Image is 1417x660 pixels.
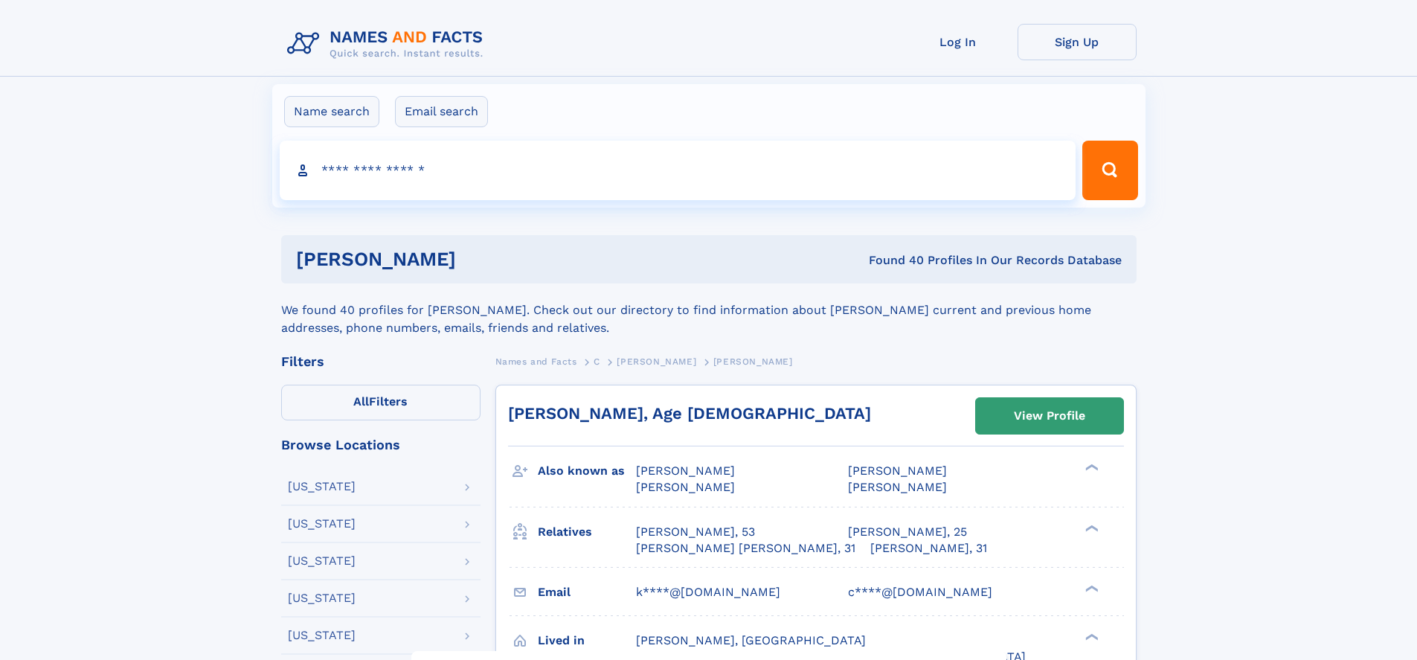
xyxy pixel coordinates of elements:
[870,540,987,557] a: [PERSON_NAME], 31
[1082,632,1099,641] div: ❯
[538,628,636,653] h3: Lived in
[296,250,663,269] h1: [PERSON_NAME]
[636,524,755,540] a: [PERSON_NAME], 53
[280,141,1076,200] input: search input
[1018,24,1137,60] a: Sign Up
[713,356,793,367] span: [PERSON_NAME]
[594,352,600,371] a: C
[281,355,481,368] div: Filters
[288,481,356,493] div: [US_STATE]
[281,385,481,420] label: Filters
[848,464,947,478] span: [PERSON_NAME]
[508,404,871,423] a: [PERSON_NAME], Age [DEMOGRAPHIC_DATA]
[538,458,636,484] h3: Also known as
[899,24,1018,60] a: Log In
[636,480,735,494] span: [PERSON_NAME]
[636,464,735,478] span: [PERSON_NAME]
[1082,523,1099,533] div: ❯
[495,352,577,371] a: Names and Facts
[1082,583,1099,593] div: ❯
[281,283,1137,337] div: We found 40 profiles for [PERSON_NAME]. Check out our directory to find information about [PERSON...
[848,524,967,540] a: [PERSON_NAME], 25
[288,518,356,530] div: [US_STATE]
[288,592,356,604] div: [US_STATE]
[1014,399,1085,433] div: View Profile
[617,352,696,371] a: [PERSON_NAME]
[281,24,495,64] img: Logo Names and Facts
[976,398,1123,434] a: View Profile
[288,555,356,567] div: [US_STATE]
[1082,463,1099,472] div: ❯
[636,540,855,557] a: [PERSON_NAME] [PERSON_NAME], 31
[1082,141,1137,200] button: Search Button
[281,438,481,452] div: Browse Locations
[617,356,696,367] span: [PERSON_NAME]
[353,394,369,409] span: All
[288,629,356,641] div: [US_STATE]
[538,580,636,605] h3: Email
[538,519,636,545] h3: Relatives
[594,356,600,367] span: C
[662,252,1122,269] div: Found 40 Profiles In Our Records Database
[395,96,488,127] label: Email search
[848,480,947,494] span: [PERSON_NAME]
[636,633,866,647] span: [PERSON_NAME], [GEOGRAPHIC_DATA]
[284,96,379,127] label: Name search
